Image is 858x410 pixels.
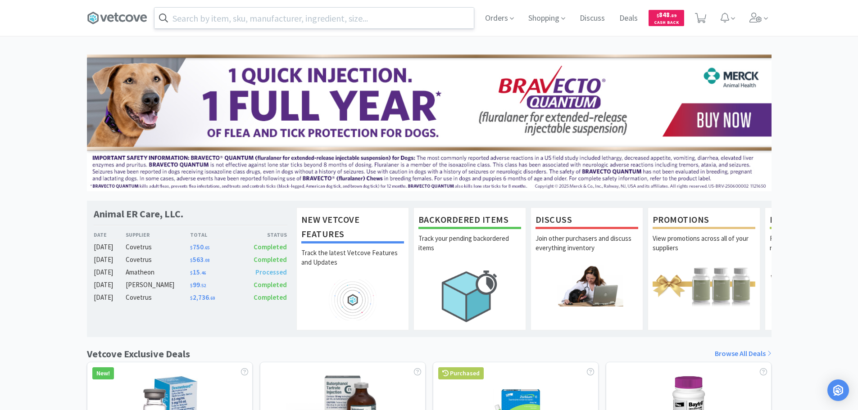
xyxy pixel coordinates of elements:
h1: Vetcove Exclusive Deals [87,346,190,362]
div: [DATE] [94,242,126,252]
a: Backordered ItemsTrack your pending backordered items [413,207,526,330]
div: Total [190,230,239,239]
h1: New Vetcove Features [301,212,404,243]
div: [DATE] [94,254,126,265]
span: 563 [190,255,209,264]
span: . 69 [209,295,215,301]
a: Browse All Deals [715,348,772,360]
img: hero_promotions.png [653,265,755,306]
div: Supplier [126,230,190,239]
a: New Vetcove FeaturesTrack the latest Vetcove Features and Updates [296,207,409,330]
span: Completed [254,243,287,251]
div: Covetrus [126,292,190,303]
span: 15 [190,268,206,276]
h1: Promotions [653,212,755,229]
span: . 08 [204,257,209,263]
div: [DATE] [94,292,126,303]
a: DiscussJoin other purchasers and discuss everything inventory [531,207,643,330]
h1: Discuss [536,212,638,229]
span: $ [190,270,193,276]
a: PromotionsView promotions across all of your suppliers [648,207,760,330]
span: Cash Back [654,20,679,26]
a: [DATE]Covetrus$563.08Completed [94,254,287,265]
input: Search by item, sku, manufacturer, ingredient, size... [154,8,474,28]
span: Processed [255,268,287,276]
span: 99 [190,280,206,289]
img: hero_feature_roadmap.png [301,279,404,320]
h1: Backordered Items [418,212,521,229]
p: Join other purchasers and discuss everything inventory [536,234,638,265]
a: [DATE]Covetrus$750.65Completed [94,242,287,252]
span: $ [190,283,193,288]
img: hero_backorders.png [418,265,521,327]
div: [PERSON_NAME] [126,279,190,290]
div: Date [94,230,126,239]
span: 2,736 [190,293,215,302]
span: Completed [254,255,287,264]
span: $ [190,245,193,251]
p: Track the latest Vetcove Features and Updates [301,248,404,279]
span: . 89 [670,13,676,18]
span: . 46 [200,270,206,276]
span: $ [190,257,193,263]
a: [DATE][PERSON_NAME]$99.52Completed [94,279,287,290]
span: . 52 [200,283,206,288]
a: Deals [616,14,641,23]
p: View promotions across all of your suppliers [653,234,755,265]
h1: Animal ER Care, LLC. [94,207,183,221]
div: Status [239,230,287,239]
a: [DATE]Covetrus$2,736.69Completed [94,292,287,303]
div: Open Intercom Messenger [827,379,849,401]
span: Completed [254,280,287,289]
div: Covetrus [126,254,190,265]
span: 750 [190,243,209,251]
span: . 65 [204,245,209,251]
div: [DATE] [94,267,126,278]
a: Discuss [576,14,608,23]
a: $848.89Cash Back [649,6,684,30]
span: $ [657,13,659,18]
div: [DATE] [94,279,126,290]
img: 3ffb5edee65b4d9ab6d7b0afa510b01f.jpg [87,54,772,191]
span: $ [190,295,193,301]
span: Completed [254,293,287,302]
a: [DATE]Amatheon$15.46Processed [94,267,287,278]
p: Track your pending backordered items [418,234,521,265]
div: Covetrus [126,242,190,252]
div: Amatheon [126,267,190,278]
span: 848 [657,10,676,19]
img: hero_discuss.png [536,265,638,306]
